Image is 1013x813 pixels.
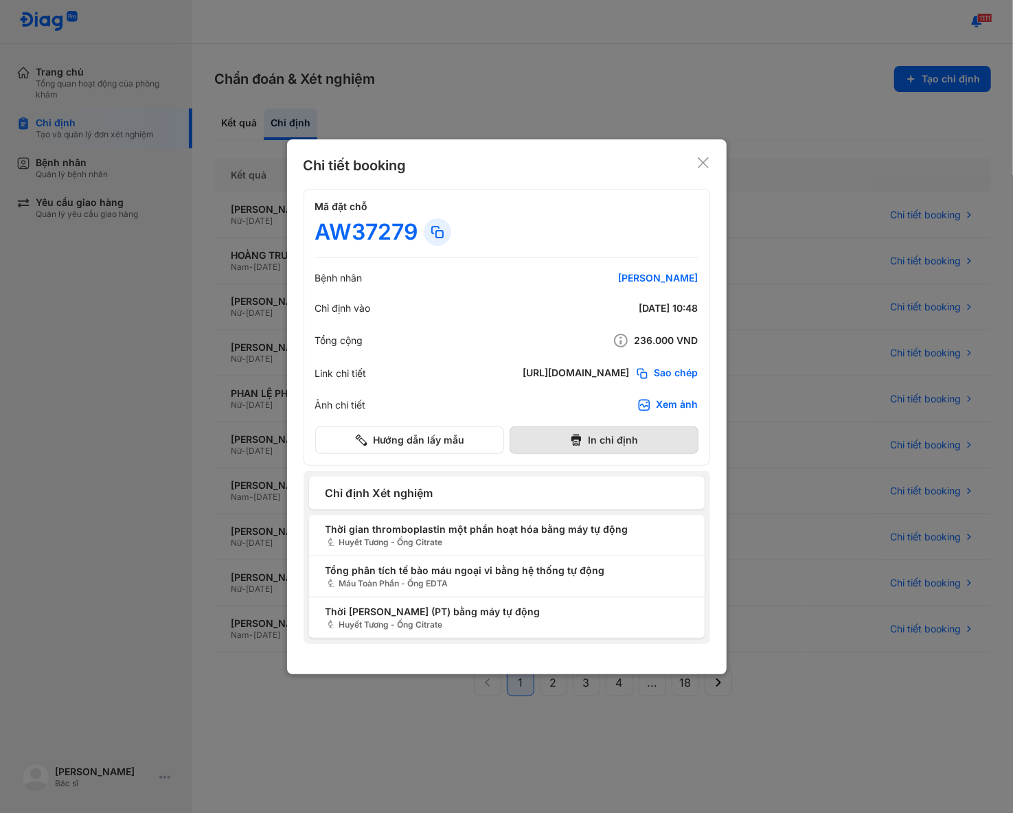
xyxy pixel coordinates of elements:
div: Chỉ định vào [315,302,371,314]
div: Ảnh chi tiết [315,399,366,411]
span: Huyết Tương - Ống Citrate [326,536,688,549]
div: Bệnh nhân [315,272,363,284]
span: Thời [PERSON_NAME] (PT) bằng máy tự động [326,604,688,619]
div: Xem ảnh [657,398,698,412]
span: Thời gian thromboplastin một phần hoạt hóa bằng máy tự động [326,522,688,536]
h4: Mã đặt chỗ [315,201,698,213]
button: In chỉ định [510,426,698,454]
span: Huyết Tương - Ống Citrate [326,619,688,631]
div: AW37279 [315,218,418,246]
div: Link chi tiết [315,367,367,380]
div: [PERSON_NAME] [534,272,698,284]
span: Sao chép [655,367,698,380]
div: Tổng cộng [315,334,363,347]
span: Máu Toàn Phần - Ống EDTA [326,577,688,590]
div: [URL][DOMAIN_NAME] [523,367,630,380]
div: Chi tiết booking [304,156,407,175]
div: [DATE] 10:48 [534,302,698,314]
button: Hướng dẫn lấy mẫu [315,426,504,454]
span: Tổng phân tích tế bào máu ngoại vi bằng hệ thống tự động [326,563,688,577]
div: 236.000 VND [534,332,698,349]
span: Chỉ định Xét nghiệm [326,485,688,501]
